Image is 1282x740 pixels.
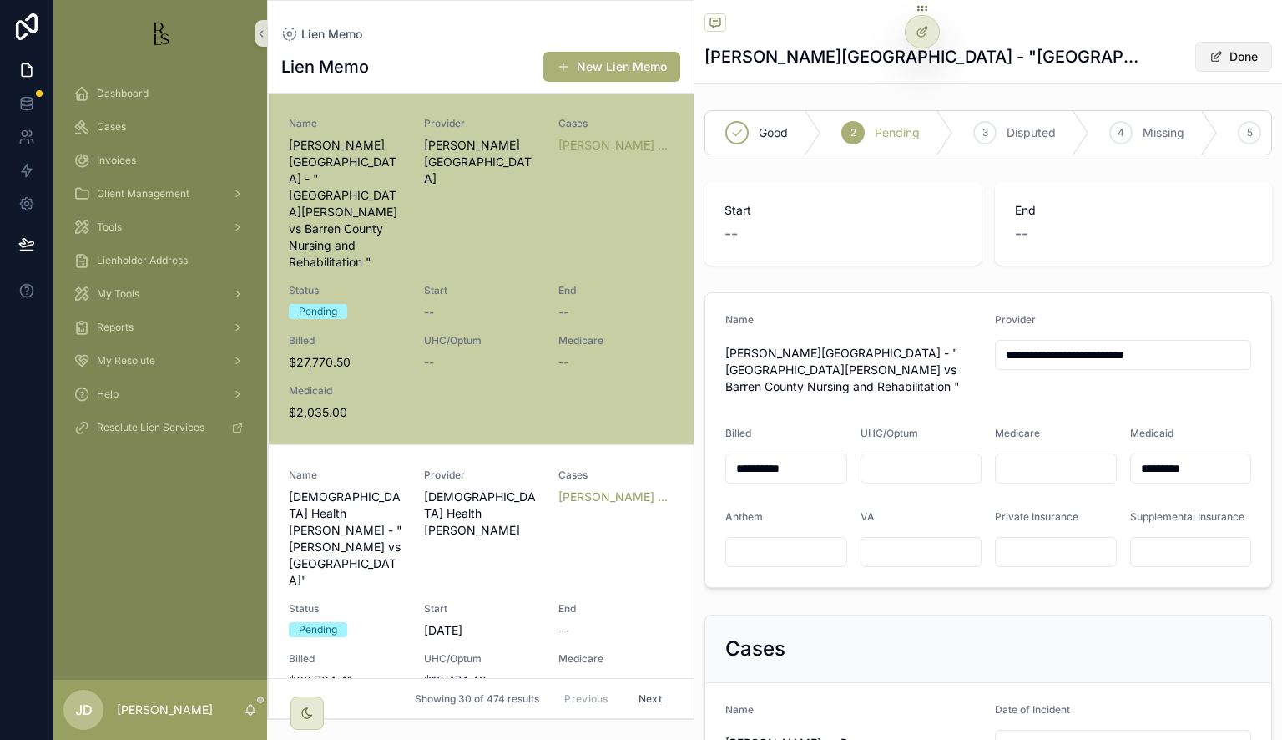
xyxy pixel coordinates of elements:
span: -- [424,354,434,371]
span: Provider [424,117,539,130]
span: Start [424,602,539,616]
span: Reports [97,321,134,334]
span: [PERSON_NAME][GEOGRAPHIC_DATA] - "[GEOGRAPHIC_DATA][PERSON_NAME] vs Barren County Nursing and Reh... [725,345,982,395]
h2: Cases [725,636,785,662]
span: -- [724,222,738,246]
h1: Lien Memo [281,55,369,79]
span: Status [289,284,404,297]
span: $2,035.00 [289,404,404,421]
span: $63,704.41 [289,672,404,689]
span: Medicaid [289,384,404,398]
button: New Lien Memo [543,52,680,82]
button: Done [1195,42,1272,72]
a: Tools [63,212,257,242]
a: [PERSON_NAME] vs [GEOGRAPHIC_DATA] [558,489,674,505]
span: Medicare [558,334,674,347]
span: 3 [982,126,988,139]
span: Missing [1143,124,1184,141]
span: Medicare [558,652,674,666]
span: Name [725,703,754,716]
span: Supplemental Insurance [1130,510,1244,523]
div: Pending [299,304,337,319]
img: App logo [147,20,174,47]
span: -- [558,304,568,321]
p: [PERSON_NAME] [117,702,213,718]
span: $27,770.50 [289,354,404,371]
span: -- [424,304,434,321]
span: Help [97,388,119,401]
span: End [558,602,674,616]
span: [DEMOGRAPHIC_DATA] Health [PERSON_NAME] [424,489,539,539]
span: Billed [725,427,751,439]
span: Billed [289,334,404,347]
span: Cases [558,469,674,482]
span: Name [289,469,404,482]
h1: [PERSON_NAME][GEOGRAPHIC_DATA] - "[GEOGRAPHIC_DATA][PERSON_NAME] vs Barren County Nursing and Reh... [704,45,1147,68]
button: Next [627,686,674,712]
span: [DATE] [424,622,539,639]
span: End [1015,202,1252,219]
a: Invoices [63,145,257,175]
span: Dashboard [97,87,149,100]
span: Start [724,202,961,219]
span: Start [424,284,539,297]
a: Client Management [63,179,257,209]
div: scrollable content [53,67,267,464]
span: Pending [875,124,920,141]
a: Resolute Lien Services [63,413,257,443]
span: -- [558,622,568,639]
span: $12,474.42 [424,672,539,689]
span: Cases [558,117,674,130]
a: Name[PERSON_NAME][GEOGRAPHIC_DATA] - "[GEOGRAPHIC_DATA][PERSON_NAME] vs Barren County Nursing and... [269,94,694,444]
a: Dashboard [63,79,257,109]
span: End [558,284,674,297]
div: Pending [299,622,337,637]
span: UHC/Optum [424,334,539,347]
a: Reports [63,312,257,342]
span: Lien Memo [301,26,362,43]
span: Invoices [97,154,136,167]
span: -- [558,672,568,689]
span: Date of Incident [995,703,1070,716]
span: Medicaid [1130,427,1173,439]
span: UHC/Optum [424,652,539,666]
span: 4 [1118,126,1124,139]
span: Billed [289,652,404,666]
span: Client Management [97,187,189,200]
span: 2 [850,126,856,139]
span: VA [861,510,875,523]
span: Medicare [995,427,1040,439]
span: Cases [97,120,126,134]
span: JD [75,700,93,720]
span: Lienholder Address [97,254,188,267]
span: Name [725,313,754,326]
a: My Resolute [63,346,257,376]
span: Good [759,124,788,141]
span: Private Insurance [995,510,1078,523]
span: 5 [1247,126,1253,139]
span: -- [1015,222,1028,246]
span: UHC/Optum [861,427,918,439]
span: Resolute Lien Services [97,421,204,434]
span: [PERSON_NAME][GEOGRAPHIC_DATA] [424,137,539,187]
a: [PERSON_NAME] vs Barren County Nursing and Rehabilitation [558,137,674,154]
span: Name [289,117,404,130]
span: Provider [424,469,539,482]
span: [DEMOGRAPHIC_DATA] Health [PERSON_NAME] - "[PERSON_NAME] vs [GEOGRAPHIC_DATA]" [289,489,404,589]
span: Showing 30 of 474 results [415,692,539,706]
span: Tools [97,220,122,234]
a: Cases [63,112,257,142]
span: Status [289,602,404,616]
a: Lien Memo [281,26,362,43]
a: Help [63,379,257,409]
span: My Resolute [97,354,155,367]
a: My Tools [63,279,257,309]
a: Lienholder Address [63,246,257,276]
span: -- [558,354,568,371]
span: Disputed [1007,124,1056,141]
span: My Tools [97,287,139,301]
span: [PERSON_NAME][GEOGRAPHIC_DATA] - "[GEOGRAPHIC_DATA][PERSON_NAME] vs Barren County Nursing and Reh... [289,137,404,271]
